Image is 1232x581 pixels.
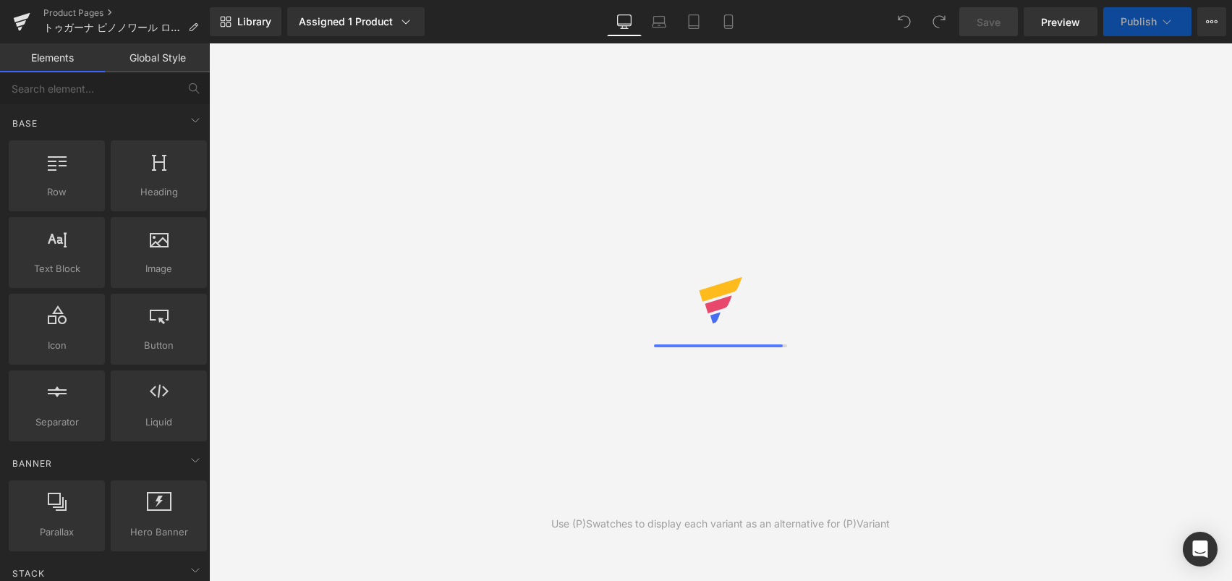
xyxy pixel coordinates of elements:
a: Tablet [676,7,711,36]
span: Base [11,116,39,130]
button: Undo [890,7,919,36]
span: Banner [11,457,54,470]
span: Heading [115,185,203,200]
span: Hero Banner [115,525,203,540]
a: Product Pages [43,7,210,19]
a: Preview [1024,7,1097,36]
span: Library [237,15,271,28]
span: Stack [11,567,46,580]
span: Icon [13,338,101,353]
span: Publish [1121,16,1157,27]
span: Preview [1041,14,1080,30]
button: More [1197,7,1226,36]
a: Mobile [711,7,746,36]
span: トゥガーナ ピノノワール ロゼ［ロゼ］ [43,22,182,33]
span: Text Block [13,261,101,276]
div: Assigned 1 Product [299,14,413,29]
span: Liquid [115,415,203,430]
button: Redo [925,7,953,36]
span: Save [977,14,1001,30]
div: Use (P)Swatches to display each variant as an alternative for (P)Variant [551,516,890,532]
a: New Library [210,7,281,36]
div: Open Intercom Messenger [1183,532,1218,567]
a: Global Style [105,43,210,72]
span: Row [13,185,101,200]
button: Publish [1103,7,1191,36]
span: Button [115,338,203,353]
span: Image [115,261,203,276]
span: Parallax [13,525,101,540]
span: Separator [13,415,101,430]
a: Laptop [642,7,676,36]
a: Desktop [607,7,642,36]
